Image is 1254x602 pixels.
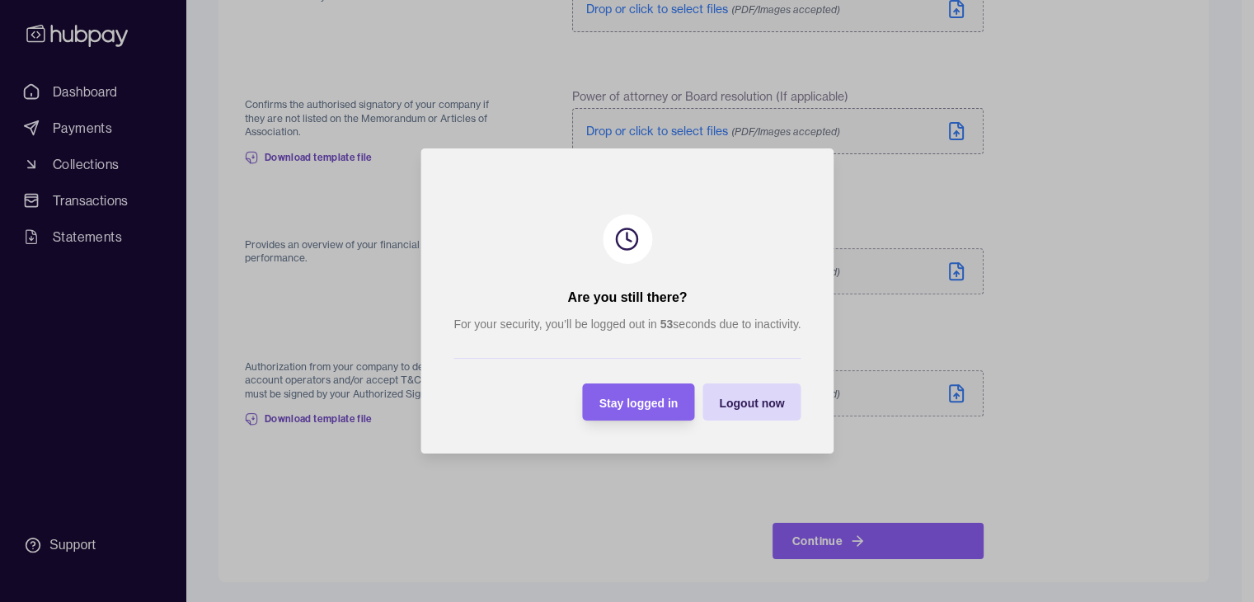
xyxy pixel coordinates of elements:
[453,315,801,333] p: For your security, you’ll be logged out in seconds due to inactivity.
[719,397,784,410] span: Logout now
[702,383,801,421] button: Logout now
[582,383,694,421] button: Stay logged in
[567,289,687,307] h2: Are you still there?
[599,397,678,410] span: Stay logged in
[660,317,673,331] strong: 53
